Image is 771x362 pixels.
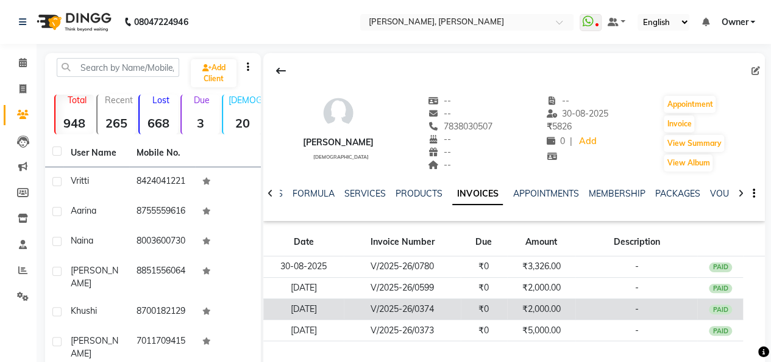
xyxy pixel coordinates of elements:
div: PAID [709,305,732,314]
td: ₹0 [461,256,507,278]
span: 30-08-2025 [547,108,609,119]
td: [DATE] [263,299,344,320]
th: Description [575,228,697,256]
td: V/2025-26/0599 [344,277,461,299]
input: Search by Name/Mobile/Email/Code [57,58,179,77]
span: -- [428,134,451,145]
td: V/2025-26/0374 [344,299,461,320]
th: Amount [507,228,576,256]
span: Owner [721,16,748,29]
div: [PERSON_NAME] [303,136,374,149]
a: APPOINTMENTS [513,188,578,199]
div: Back to Client [268,59,294,82]
span: Naina [71,235,93,246]
span: ₹ [547,121,552,132]
p: Lost [144,95,178,106]
td: [DATE] [263,277,344,299]
th: Date [263,228,344,256]
button: Invoice [664,115,694,132]
strong: 948 [55,115,94,131]
td: ₹2,000.00 [507,277,576,299]
td: [DATE] [263,320,344,341]
td: V/2025-26/0373 [344,320,461,341]
span: Vritti [71,175,89,186]
p: Due [184,95,220,106]
span: 5826 [547,121,572,132]
span: - [634,261,638,272]
td: ₹0 [461,299,507,320]
span: | [570,135,572,148]
span: Aarina [71,205,96,216]
td: 30-08-2025 [263,256,344,278]
td: ₹0 [461,277,507,299]
span: -- [428,147,451,157]
span: -- [428,108,451,119]
span: - [634,282,638,293]
span: - [634,325,638,336]
a: MEMBERSHIP [588,188,645,199]
div: PAID [709,262,732,272]
a: PACKAGES [655,188,700,199]
span: -- [428,95,451,106]
button: Appointment [664,96,716,113]
td: 8851556064 [129,257,195,297]
span: Khushi [71,305,97,316]
img: avatar [320,95,357,131]
span: 7838030507 [428,121,492,132]
span: 0 [547,136,565,147]
a: SERVICES [344,188,386,199]
td: 8424041221 [129,167,195,197]
td: ₹0 [461,320,507,341]
span: -- [428,159,451,170]
a: PRODUCTS [396,188,442,199]
a: VOUCHERS [709,188,758,199]
td: 8700182129 [129,297,195,327]
a: Add Client [191,59,236,87]
td: 8755559616 [129,197,195,227]
th: Due [461,228,507,256]
div: PAID [709,326,732,336]
strong: 3 [182,115,220,131]
p: [DEMOGRAPHIC_DATA] [228,95,261,106]
th: User Name [63,139,129,167]
span: [PERSON_NAME] [71,265,118,289]
p: Total [60,95,94,106]
strong: 265 [98,115,136,131]
a: Add [577,133,599,150]
p: Recent [102,95,136,106]
th: Invoice Number [344,228,461,256]
td: ₹2,000.00 [507,299,576,320]
td: ₹5,000.00 [507,320,576,341]
strong: 668 [140,115,178,131]
th: Mobile No. [129,139,195,167]
td: 8003600730 [129,227,195,257]
div: PAID [709,284,732,294]
span: [DEMOGRAPHIC_DATA] [313,154,368,160]
strong: 20 [223,115,261,131]
span: - [634,303,638,314]
b: 08047224946 [134,5,188,39]
span: -- [547,95,570,106]
a: FORMULA [293,188,335,199]
img: logo [31,5,115,39]
td: ₹3,326.00 [507,256,576,278]
button: View Summary [664,135,724,152]
td: V/2025-26/0780 [344,256,461,278]
a: INVOICES [452,183,503,205]
button: View Album [664,154,712,172]
span: [PERSON_NAME] [71,335,118,359]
